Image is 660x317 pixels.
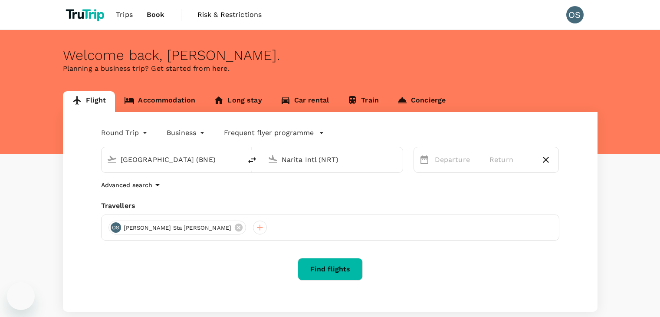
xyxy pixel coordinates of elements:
[63,47,598,63] div: Welcome back , [PERSON_NAME] .
[121,153,223,166] input: Depart from
[101,180,163,190] button: Advanced search
[204,91,271,112] a: Long stay
[197,10,262,20] span: Risk & Restrictions
[108,221,246,234] div: OS[PERSON_NAME] Sta [PERSON_NAME]
[101,201,559,211] div: Travellers
[388,91,455,112] a: Concierge
[101,181,152,189] p: Advanced search
[298,258,363,281] button: Find flights
[7,282,35,310] iframe: Button to launch messaging window
[338,91,388,112] a: Train
[242,150,263,171] button: delete
[435,155,479,165] p: Departure
[224,128,314,138] p: Frequent flyer programme
[111,222,121,233] div: OS
[63,63,598,74] p: Planning a business trip? Get started from here.
[566,6,584,23] div: OS
[167,126,207,140] div: Business
[116,10,133,20] span: Trips
[118,224,237,232] span: [PERSON_NAME] Sta [PERSON_NAME]
[282,153,384,166] input: Going to
[397,158,398,160] button: Open
[271,91,338,112] a: Car rental
[63,91,115,112] a: Flight
[224,128,324,138] button: Frequent flyer programme
[489,155,533,165] p: Return
[147,10,165,20] span: Book
[63,5,109,24] img: TruTrip logo
[115,91,204,112] a: Accommodation
[101,126,150,140] div: Round Trip
[236,158,237,160] button: Open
